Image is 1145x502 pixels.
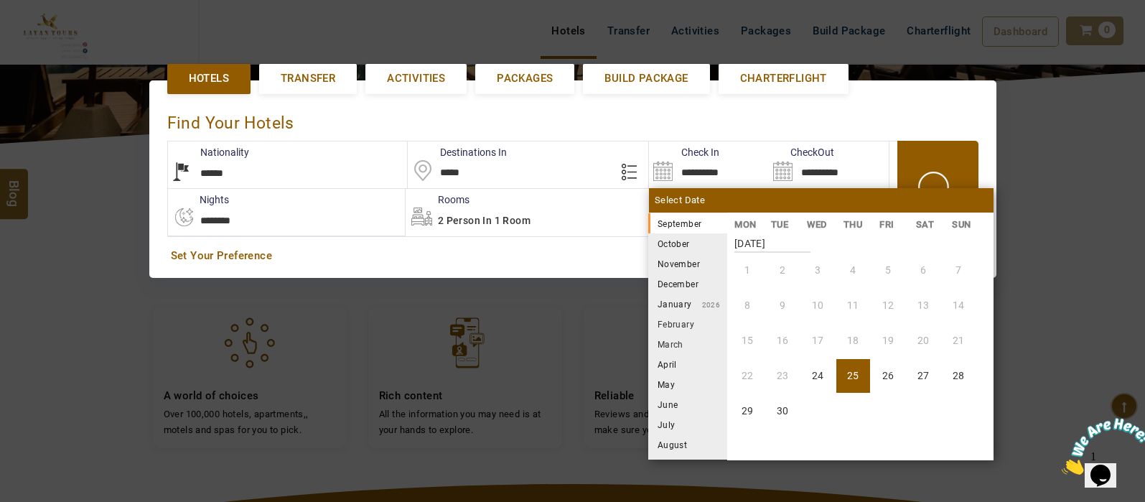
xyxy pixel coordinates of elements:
[406,192,469,207] label: Rooms
[1056,412,1145,480] iframe: chat widget
[648,254,727,274] li: November
[692,301,721,309] small: 2026
[942,359,976,393] li: Sunday, 28 September 2025
[648,374,727,394] li: May
[604,71,688,86] span: Build Package
[408,145,507,159] label: Destinations In
[701,220,802,228] small: 2025
[727,217,764,232] li: MON
[800,217,836,232] li: WED
[583,64,709,93] a: Build Package
[719,64,849,93] a: Charterflight
[648,334,727,354] li: March
[6,6,11,18] span: 1
[908,217,945,232] li: SAT
[766,394,800,428] li: Tuesday, 30 September 2025
[836,359,870,393] li: Thursday, 25 September 2025
[769,145,834,159] label: CheckOut
[731,394,765,428] li: Monday, 29 September 2025
[167,98,978,141] div: Find Your Hotels
[475,64,574,93] a: Packages
[648,354,727,374] li: April
[281,71,335,86] span: Transfer
[648,314,727,334] li: February
[648,294,727,314] li: January
[649,141,769,188] input: Search
[648,233,727,254] li: October
[872,217,909,232] li: FRI
[497,71,553,86] span: Packages
[649,145,719,159] label: Check In
[167,64,251,93] a: Hotels
[945,217,981,232] li: SUN
[769,141,889,188] input: Search
[648,274,727,294] li: December
[871,359,905,393] li: Friday, 26 September 2025
[387,71,445,86] span: Activities
[801,359,835,393] li: Wednesday, 24 September 2025
[189,71,229,86] span: Hotels
[167,192,229,207] label: nights
[836,217,872,232] li: THU
[168,145,249,159] label: Nationality
[734,227,810,253] strong: [DATE]
[649,188,994,213] div: Select Date
[648,394,727,414] li: June
[259,64,357,93] a: Transfer
[907,359,940,393] li: Saturday, 27 September 2025
[648,213,727,233] li: September
[365,64,467,93] a: Activities
[438,215,531,226] span: 2 Person in 1 Room
[171,248,975,264] a: Set Your Preference
[6,6,95,62] img: Chat attention grabber
[648,434,727,455] li: August
[740,71,827,86] span: Charterflight
[763,217,800,232] li: TUE
[648,414,727,434] li: July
